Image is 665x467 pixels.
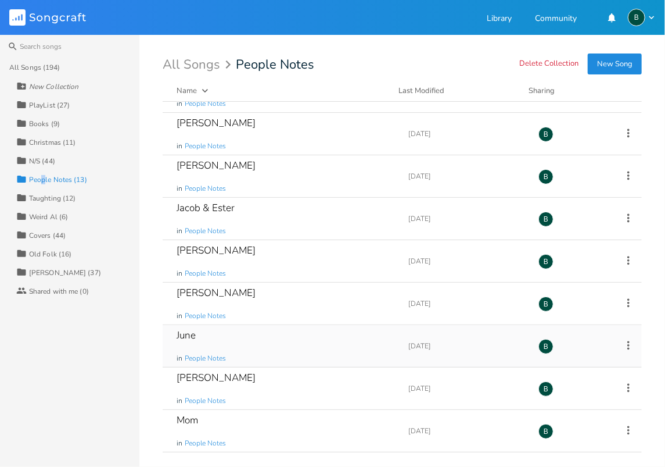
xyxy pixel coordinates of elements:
[177,311,182,321] span: in
[398,85,515,97] button: Last Modified
[29,176,87,183] div: People Notes (13)
[177,161,256,170] div: [PERSON_NAME]
[185,269,226,279] span: People Notes
[529,85,598,97] div: Sharing
[29,288,89,295] div: Shared with me (0)
[177,439,182,448] span: in
[177,396,182,406] span: in
[185,184,226,194] span: People Notes
[177,415,198,425] div: Mom
[519,59,578,69] button: Delete Collection
[408,343,524,350] div: [DATE]
[177,269,182,279] span: in
[29,120,60,127] div: Books (9)
[177,245,256,255] div: [PERSON_NAME]
[177,85,197,96] div: Name
[628,9,656,26] button: B
[538,297,553,312] div: BruCe
[177,226,182,236] span: in
[177,141,182,151] span: in
[185,99,226,109] span: People Notes
[29,213,68,220] div: Weird Al (6)
[177,203,235,213] div: Jacob & Ester
[29,195,76,202] div: Taughting (12)
[177,288,256,298] div: [PERSON_NAME]
[177,85,384,97] button: Name
[185,396,226,406] span: People Notes
[236,58,314,71] span: People Notes
[29,269,101,276] div: [PERSON_NAME] (37)
[398,85,444,96] div: Last Modified
[535,15,577,24] a: Community
[177,354,182,363] span: in
[538,212,553,227] div: BruCe
[29,83,78,90] div: New Collection
[408,173,524,180] div: [DATE]
[588,54,642,74] button: New Song
[628,9,645,26] div: BruCe
[177,373,256,383] div: [PERSON_NAME]
[177,118,256,128] div: [PERSON_NAME]
[163,59,235,70] div: All Songs
[408,300,524,307] div: [DATE]
[29,232,66,239] div: Covers (44)
[538,339,553,354] div: BruCe
[538,169,553,184] div: BruCe
[29,102,70,109] div: PlayList (27)
[177,184,182,194] span: in
[29,251,71,258] div: Old Folk (16)
[29,139,76,146] div: Christmas (11)
[408,427,524,434] div: [DATE]
[487,15,512,24] a: Library
[538,254,553,269] div: BruCe
[29,158,55,165] div: N/S (44)
[408,130,524,137] div: [DATE]
[408,385,524,392] div: [DATE]
[185,226,226,236] span: People Notes
[177,330,196,340] div: June
[177,99,182,109] span: in
[408,258,524,265] div: [DATE]
[185,439,226,448] span: People Notes
[408,215,524,222] div: [DATE]
[538,127,553,142] div: BruCe
[538,424,553,439] div: BruCe
[185,311,226,321] span: People Notes
[9,64,60,71] div: All Songs (194)
[538,382,553,397] div: BruCe
[185,354,226,363] span: People Notes
[185,141,226,151] span: People Notes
